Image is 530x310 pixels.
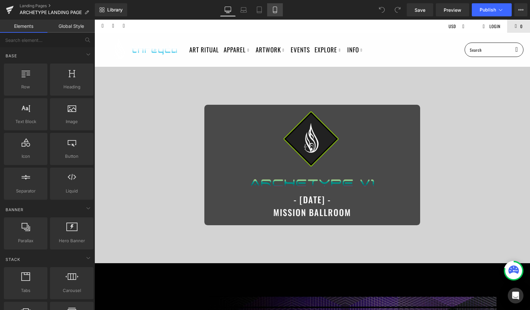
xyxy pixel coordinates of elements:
span: Button [52,153,92,160]
span: Stack [5,256,21,263]
span: Parallax [6,237,45,244]
button: Redo [391,3,404,16]
a: Artwork [161,22,192,38]
a: Events [196,22,215,39]
span: Separator [6,188,45,194]
span: Text Block [6,118,45,125]
span: Save [415,7,425,13]
a: Threyda Art and Apparel on Instagram [15,4,21,9]
a: Preview [436,3,469,16]
span: Publish [480,7,496,12]
span: Image [52,118,92,125]
span: Heading [52,83,92,90]
span: ARCHETYPE LANDING PAGE [20,10,82,15]
span: Preview [444,7,461,13]
a: Apparel [129,22,157,38]
a: Art Ritual [95,22,125,39]
span: Carousel [52,287,92,294]
a: Laptop [236,3,251,16]
button: More [514,3,527,16]
a: Info [253,22,270,38]
a: Landing Pages [20,3,95,9]
a: Explore [220,22,248,38]
span: - [DATE] - MISSION BALLROOM [179,173,257,199]
span: Library [107,7,123,13]
button: Publish [472,3,512,16]
span: USD [354,3,362,10]
span: Row [6,83,45,90]
a: New Library [95,3,127,16]
span: Icon [6,153,45,160]
a: Global Style [47,20,95,33]
a: Email Threyda Art and Apparel [26,4,32,9]
span: Base [5,53,18,59]
span: Liquid [52,188,92,194]
a: Tablet [251,3,267,16]
a: Mobile [267,3,283,16]
span: Banner [5,207,24,213]
div: Open Intercom Messenger [508,288,523,303]
a: Desktop [220,3,236,16]
button: Undo [375,3,388,16]
span: Tabs [6,287,45,294]
span: Hero Banner [52,237,92,244]
a: Threyda Art and Apparel on Facebook [5,4,11,9]
input: Search [370,23,429,37]
img: Threyda Art and Apparel [13,16,88,44]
